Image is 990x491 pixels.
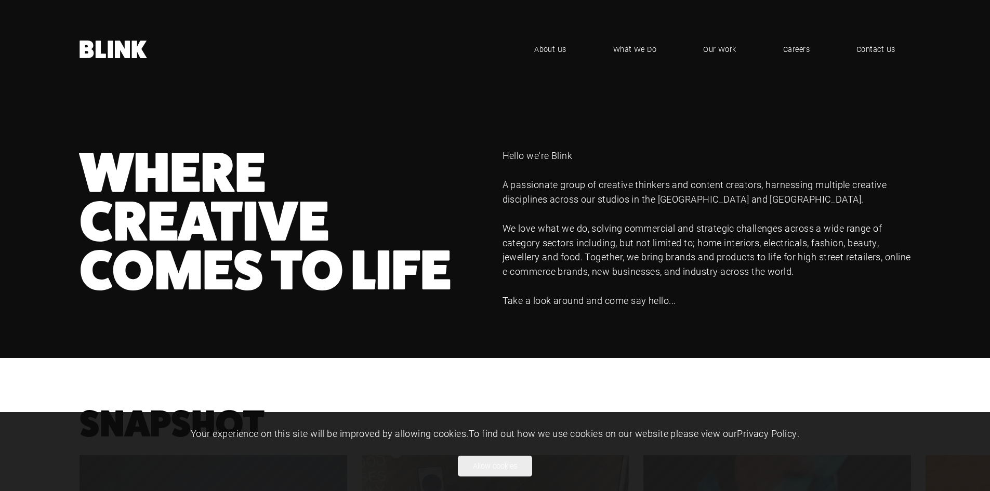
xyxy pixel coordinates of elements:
[191,427,799,440] span: Your experience on this site will be improved by allowing cookies. To find out how we use cookies...
[80,41,147,58] img: Hello, We are Blink
[688,34,752,65] a: Our Work
[841,34,911,65] a: Contact Us
[598,34,672,65] a: What We Do
[519,34,582,65] a: About Us
[503,178,911,207] p: A passionate group of creative thinkers and content creators, harnessing multiple creative discip...
[80,408,911,441] h1: Snapshot
[503,294,911,308] p: Take a look around and come say hello...
[768,34,825,65] a: Careers
[503,221,911,280] p: We love what we do, solving commercial and strategic challenges across a wide range of category s...
[80,149,488,295] h1: Where Creative Comes to Life
[458,456,532,476] button: Allow cookies
[613,44,657,55] span: What We Do
[737,427,797,440] a: Privacy Policy
[534,44,566,55] span: About Us
[856,44,895,55] span: Contact Us
[503,149,911,163] p: Hello we're Blink
[783,44,810,55] span: Careers
[80,41,147,58] a: Home
[703,44,736,55] span: Our Work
